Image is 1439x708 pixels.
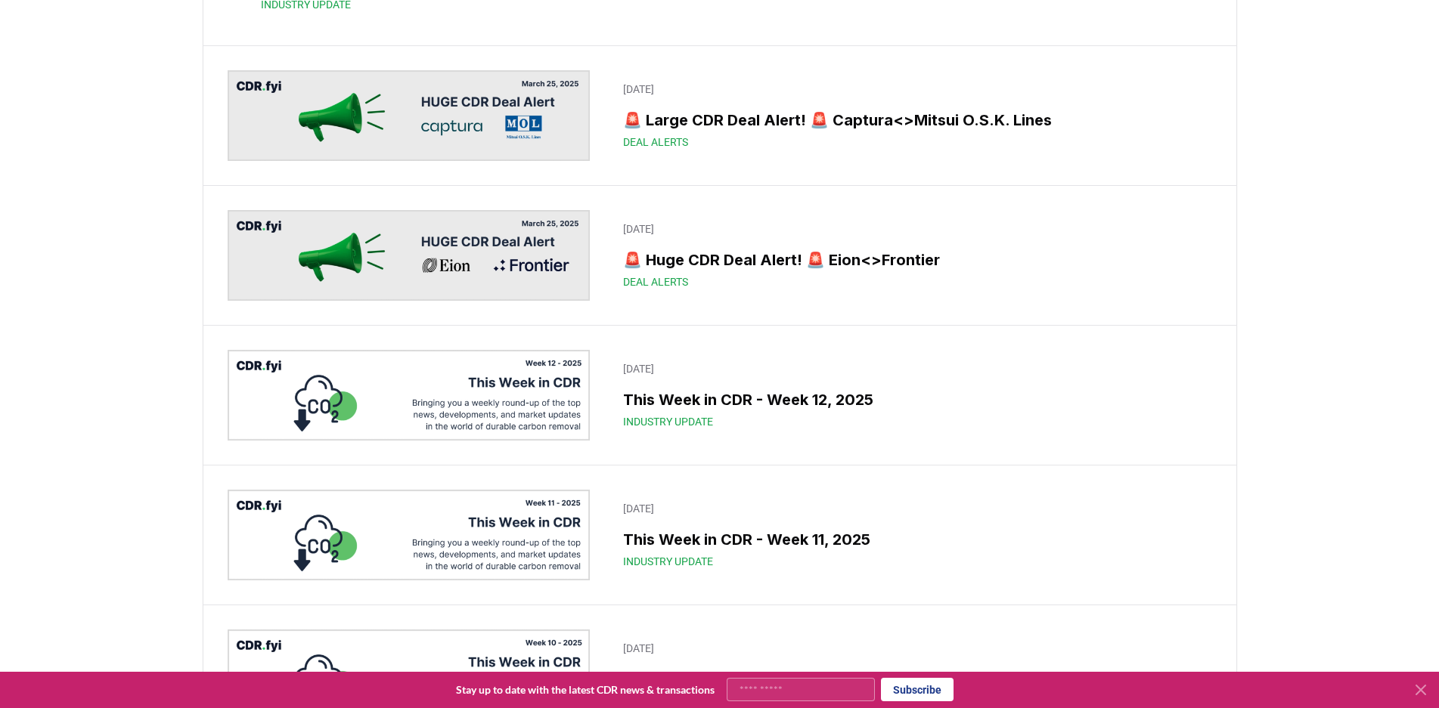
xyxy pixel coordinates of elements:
span: Industry Update [623,554,713,569]
span: Deal Alerts [623,134,688,150]
h3: This Week in CDR - Week 10, 2025 [623,668,1202,691]
img: This Week in CDR - Week 11, 2025 blog post image [228,490,591,580]
p: [DATE] [623,221,1202,237]
h3: 🚨 Large CDR Deal Alert! 🚨 Captura<>Mitsui O.S.K. Lines [623,109,1202,131]
a: [DATE]This Week in CDR - Week 11, 2025Industry Update [614,492,1211,578]
a: [DATE]🚨 Huge CDR Deal Alert! 🚨 Eion<>FrontierDeal Alerts [614,212,1211,298]
img: This Week in CDR - Week 12, 2025 blog post image [228,350,591,441]
p: [DATE] [623,82,1202,97]
img: 🚨 Large CDR Deal Alert! 🚨 Captura<>Mitsui O.S.K. Lines blog post image [228,70,591,161]
h3: 🚨 Huge CDR Deal Alert! 🚨 Eion<>Frontier [623,249,1202,271]
p: [DATE] [623,361,1202,376]
a: [DATE]🚨 Large CDR Deal Alert! 🚨 Captura<>Mitsui O.S.K. LinesDeal Alerts [614,73,1211,159]
h3: This Week in CDR - Week 12, 2025 [623,388,1202,411]
p: [DATE] [623,641,1202,656]
span: Deal Alerts [623,274,688,289]
span: Industry Update [623,414,713,429]
img: 🚨 Huge CDR Deal Alert! 🚨 Eion<>Frontier blog post image [228,210,591,301]
p: [DATE] [623,501,1202,516]
h3: This Week in CDR - Week 11, 2025 [623,528,1202,551]
a: [DATE]This Week in CDR - Week 12, 2025Industry Update [614,352,1211,438]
